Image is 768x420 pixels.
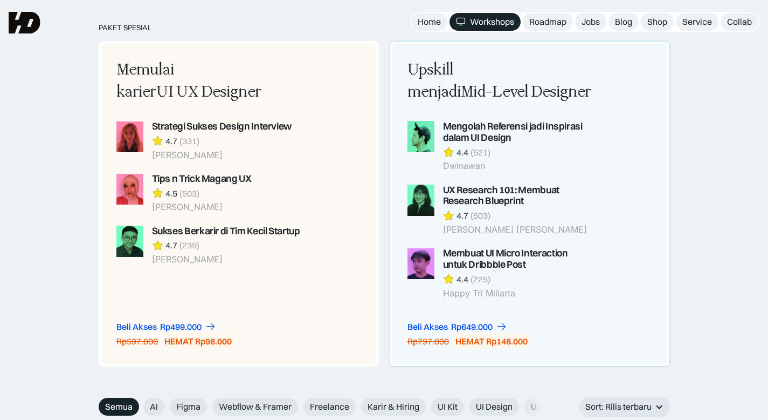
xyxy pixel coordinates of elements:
a: Strategi Sukses Design Interview4.7(331)[PERSON_NAME] [116,121,302,160]
div: Rp649.000 [451,321,493,333]
span: Semua [105,401,133,412]
div: 4.7 [456,210,468,221]
a: Collab [721,13,758,31]
div: 4.5 [165,188,177,199]
a: Workshops [449,13,521,31]
a: Shop [641,13,674,31]
div: Rp499.000 [160,321,202,333]
div: Roadmap [529,16,566,28]
div: Jobs [582,16,600,28]
div: Membuat UI Micro Interaction untuk Dribbble Post [443,248,593,270]
div: Rp797.000 [407,336,449,347]
span: Figma [176,401,200,412]
div: Home [418,16,441,28]
span: UI UX Designer [156,83,261,101]
div: Upskill menjadi [407,59,593,104]
div: Service [682,16,712,28]
span: Karir & Hiring [368,401,419,412]
a: Sukses Berkarir di Tim Kecil Startup4.7(239)[PERSON_NAME] [116,226,302,265]
span: UI Kit [438,401,458,412]
a: Beli AksesRp499.000 [116,321,216,333]
a: Beli AksesRp649.000 [407,321,507,333]
div: Tips n Trick Magang UX [152,173,252,185]
div: Shop [647,16,667,28]
div: 4.4 [456,147,468,158]
div: Sort: Rilis terbaru [579,397,670,417]
a: Mengolah Referensi jadi Inspirasi dalam UI Design4.4(521)Dwinawan [407,121,593,172]
div: Strategi Sukses Design Interview [152,121,292,132]
div: (331) [179,136,199,147]
div: Rp597.000 [116,336,158,347]
div: Beli Akses [407,321,448,333]
div: Sort: Rilis terbaru [585,401,652,412]
a: Jobs [575,13,606,31]
div: HEMAT Rp148.000 [455,336,528,347]
a: Roadmap [523,13,573,31]
div: Sukses Berkarir di Tim Kecil Startup [152,226,300,237]
div: 4.4 [456,274,468,285]
a: Home [411,13,447,31]
a: Tips n Trick Magang UX4.5(503)[PERSON_NAME] [116,173,302,213]
div: (225) [471,274,490,285]
span: Freelance [310,401,349,412]
div: Workshops [470,16,514,28]
div: Beli Akses [116,321,157,333]
span: Webflow & Framer [219,401,292,412]
a: Blog [608,13,639,31]
a: UX Research 101: Membuat Research Blueprint4.7(503)[PERSON_NAME] [PERSON_NAME] [407,185,593,235]
div: 4.7 [165,240,177,251]
div: (239) [179,240,199,251]
div: (521) [471,147,490,158]
div: [PERSON_NAME] [152,254,300,265]
span: Mid-Level Designer [461,83,591,101]
div: 4.7 [165,136,177,147]
div: [PERSON_NAME] [152,150,292,160]
div: Collab [727,16,752,28]
form: Email Form [99,398,546,416]
div: Mengolah Referensi jadi Inspirasi dalam UI Design [443,121,593,144]
span: AI [150,401,158,412]
div: [PERSON_NAME] [PERSON_NAME] [443,225,593,235]
span: UI Design [476,401,513,412]
div: Memulai karier [116,59,302,104]
div: (503) [179,188,199,199]
div: PAKET SPESIAL [99,23,670,32]
div: (503) [471,210,490,221]
div: HEMAT Rp98.000 [164,336,232,347]
div: UX Research 101: Membuat Research Blueprint [443,185,593,207]
span: UX Design [531,401,571,412]
div: Happy Tri Miliarta [443,288,593,299]
a: Membuat UI Micro Interaction untuk Dribbble Post4.4(225)Happy Tri Miliarta [407,248,593,299]
a: Service [676,13,718,31]
div: Blog [615,16,632,28]
div: [PERSON_NAME] [152,202,252,212]
div: Dwinawan [443,161,593,171]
